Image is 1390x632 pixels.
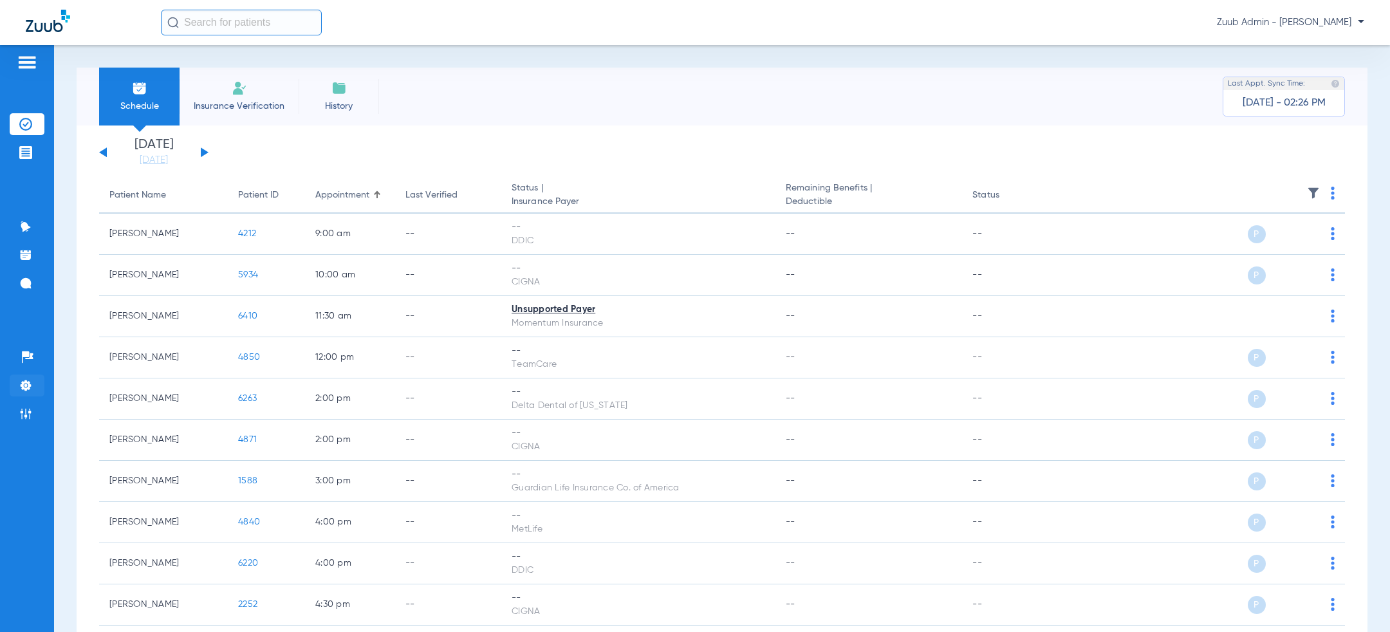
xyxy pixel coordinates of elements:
[512,605,765,618] div: CIGNA
[238,435,257,444] span: 4871
[1331,598,1335,611] img: group-dot-blue.svg
[962,255,1049,296] td: --
[1217,16,1364,29] span: Zuub Admin - [PERSON_NAME]
[305,543,395,584] td: 4:00 PM
[395,214,501,255] td: --
[305,378,395,420] td: 2:00 PM
[232,80,247,96] img: Manual Insurance Verification
[1331,351,1335,364] img: group-dot-blue.svg
[238,353,260,362] span: 4850
[786,229,795,238] span: --
[775,178,962,214] th: Remaining Benefits |
[305,502,395,543] td: 4:00 PM
[305,255,395,296] td: 10:00 AM
[1331,268,1335,281] img: group-dot-blue.svg
[238,394,257,403] span: 6263
[786,394,795,403] span: --
[99,461,228,502] td: [PERSON_NAME]
[1243,97,1326,109] span: [DATE] - 02:26 PM
[1307,187,1320,200] img: filter.svg
[786,353,795,362] span: --
[305,584,395,626] td: 4:30 PM
[512,195,765,209] span: Insurance Payer
[512,386,765,399] div: --
[331,80,347,96] img: History
[238,189,279,202] div: Patient ID
[395,296,501,337] td: --
[1331,227,1335,240] img: group-dot-blue.svg
[99,214,228,255] td: [PERSON_NAME]
[512,262,765,275] div: --
[1331,516,1335,528] img: group-dot-blue.svg
[512,509,765,523] div: --
[512,221,765,234] div: --
[308,100,369,113] span: History
[512,591,765,605] div: --
[109,100,170,113] span: Schedule
[1248,555,1266,573] span: P
[786,195,952,209] span: Deductible
[962,378,1049,420] td: --
[238,559,258,568] span: 6220
[1248,390,1266,408] span: P
[99,502,228,543] td: [PERSON_NAME]
[99,584,228,626] td: [PERSON_NAME]
[962,420,1049,461] td: --
[1248,266,1266,284] span: P
[1331,310,1335,322] img: group-dot-blue.svg
[786,517,795,526] span: --
[395,543,501,584] td: --
[786,270,795,279] span: --
[1248,349,1266,367] span: P
[512,564,765,577] div: DDIC
[962,337,1049,378] td: --
[405,189,458,202] div: Last Verified
[115,154,192,167] a: [DATE]
[1248,514,1266,532] span: P
[962,502,1049,543] td: --
[512,523,765,536] div: MetLife
[1331,433,1335,446] img: group-dot-blue.svg
[501,178,775,214] th: Status |
[786,476,795,485] span: --
[238,311,257,321] span: 6410
[26,10,70,32] img: Zuub Logo
[962,461,1049,502] td: --
[132,80,147,96] img: Schedule
[161,10,322,35] input: Search for patients
[395,255,501,296] td: --
[238,189,295,202] div: Patient ID
[17,55,37,70] img: hamburger-icon
[395,502,501,543] td: --
[1331,557,1335,570] img: group-dot-blue.svg
[305,296,395,337] td: 11:30 AM
[115,138,192,167] li: [DATE]
[109,189,218,202] div: Patient Name
[512,358,765,371] div: TeamCare
[305,337,395,378] td: 12:00 PM
[395,337,501,378] td: --
[238,476,257,485] span: 1588
[405,189,491,202] div: Last Verified
[305,461,395,502] td: 3:00 PM
[512,344,765,358] div: --
[1248,596,1266,614] span: P
[512,303,765,317] div: Unsupported Payer
[786,435,795,444] span: --
[167,17,179,28] img: Search Icon
[99,337,228,378] td: [PERSON_NAME]
[512,399,765,413] div: Delta Dental of [US_STATE]
[1248,472,1266,490] span: P
[1331,474,1335,487] img: group-dot-blue.svg
[395,378,501,420] td: --
[315,189,385,202] div: Appointment
[512,317,765,330] div: Momentum Insurance
[238,270,258,279] span: 5934
[512,440,765,454] div: CIGNA
[305,214,395,255] td: 9:00 AM
[99,296,228,337] td: [PERSON_NAME]
[99,543,228,584] td: [PERSON_NAME]
[962,214,1049,255] td: --
[305,420,395,461] td: 2:00 PM
[1331,79,1340,88] img: last sync help info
